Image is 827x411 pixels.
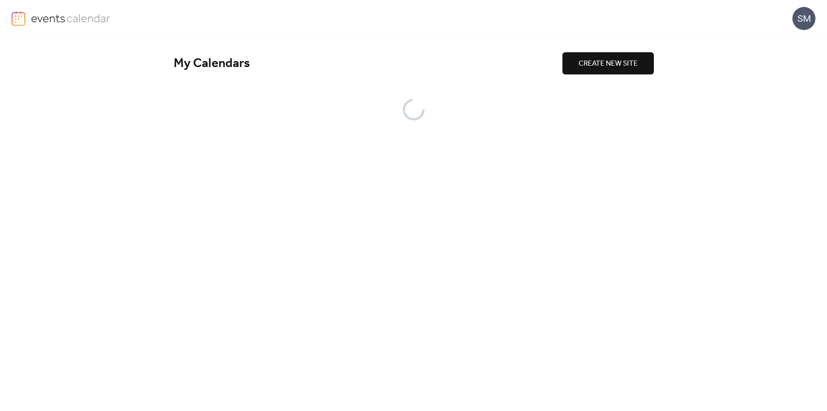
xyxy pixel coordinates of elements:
button: CREATE NEW SITE [562,52,654,74]
img: logo [12,11,25,26]
img: logo-type [31,11,111,25]
span: CREATE NEW SITE [579,58,638,69]
div: My Calendars [174,55,562,72]
div: SM [792,7,815,30]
